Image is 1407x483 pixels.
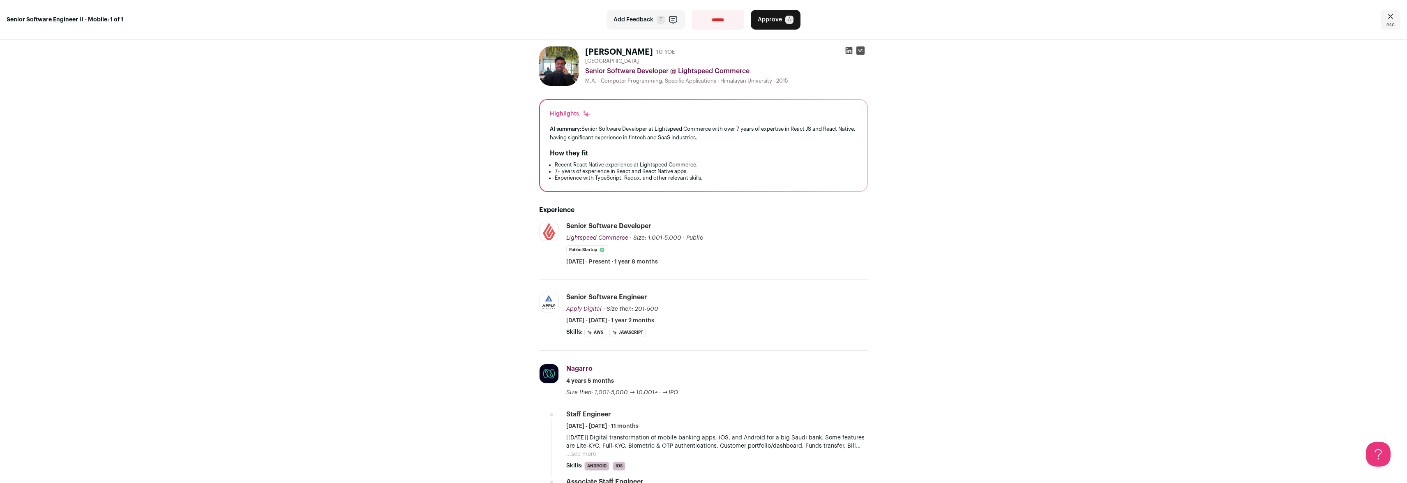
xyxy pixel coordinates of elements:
span: Apply Digital [566,306,602,312]
span: · Size: 1,001-5,000 [630,235,681,241]
span: A [785,16,793,24]
div: Senior Software Developer @ Lightspeed Commerce [585,66,868,76]
span: · [683,234,685,242]
span: AI summary: [550,126,581,132]
img: 1ff1e4222976f30ecf8c69386de44e07bf472d3876505118d3bd0486fe778009 [540,222,558,241]
div: Senior Software Engineer [566,293,647,302]
li: Experience with TypeScript, Redux, and other relevant skills. [555,175,857,181]
li: iOS [613,462,625,471]
span: Skills: [566,462,583,470]
strong: Senior Software Engineer II - Mobile: 1 of 1 [7,16,123,24]
span: Add Feedback [614,16,653,24]
span: · Size then: 201-500 [603,306,658,312]
h1: [PERSON_NAME] [585,46,653,58]
span: 4 years 5 months [566,377,614,385]
div: Senior Software Developer at Lightspeed Commerce with over 7 years of expertise in React JS and R... [550,125,857,142]
img: 8f3bedf36d8d6ea674bd5f5dd6f3a08ec5d81f79eb11a2742f437709bb828e4e.jpg [540,293,558,312]
span: [DATE] - [DATE] · 1 year 2 months [566,317,654,325]
div: Highlights [550,110,590,118]
img: 582fec356db80dd6f5a5718b48340d031c14534254ca7c252963739dbebaae32.jpg [539,46,579,86]
li: JavaScript [609,328,646,337]
span: F [657,16,665,24]
div: 10 YOE [656,48,675,56]
a: Close [1381,10,1400,30]
span: Approve [758,16,782,24]
span: Lightspeed Commerce [566,235,628,241]
span: Public [686,235,703,241]
iframe: Help Scout Beacon - Open [1366,442,1391,467]
span: → IPO [662,390,678,395]
h2: Experience [539,205,868,215]
div: Senior Software Developer [566,222,651,231]
span: esc [1386,21,1395,28]
button: Add Feedback F [607,10,685,30]
span: [DATE] - [DATE] · 11 months [566,422,639,430]
span: [DATE] - Present · 1 year 8 months [566,258,658,266]
img: 8ea0b49177c3a6cf8ed3ff4a51431c50e78b6500b9542db88d714c2a860135f1.jpg [540,364,558,383]
li: Public Startup [566,245,608,254]
span: Skills: [566,328,583,336]
li: Android [584,462,609,471]
p: [[DATE]] Digital transformation of mobile banking apps, iOS, and Android for a big Saudi bank. So... [566,434,868,450]
div: M.A. - Computer Programming, Specific Applications - Himalayan University - 2015 [585,78,868,84]
li: AWS [584,328,606,337]
span: Size then: 1,001-5,000 → 10,001+ [566,390,657,395]
span: · [659,388,661,397]
li: 7+ years of experience in React and React Native apps. [555,168,857,175]
span: [GEOGRAPHIC_DATA] [585,58,639,65]
span: Nagarro [566,365,593,372]
div: Staff Engineer [566,410,611,419]
li: Recent React Native experience at Lightspeed Commerce. [555,162,857,168]
button: ...see more [566,450,596,458]
h2: How they fit [550,148,588,158]
button: Approve A [751,10,800,30]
